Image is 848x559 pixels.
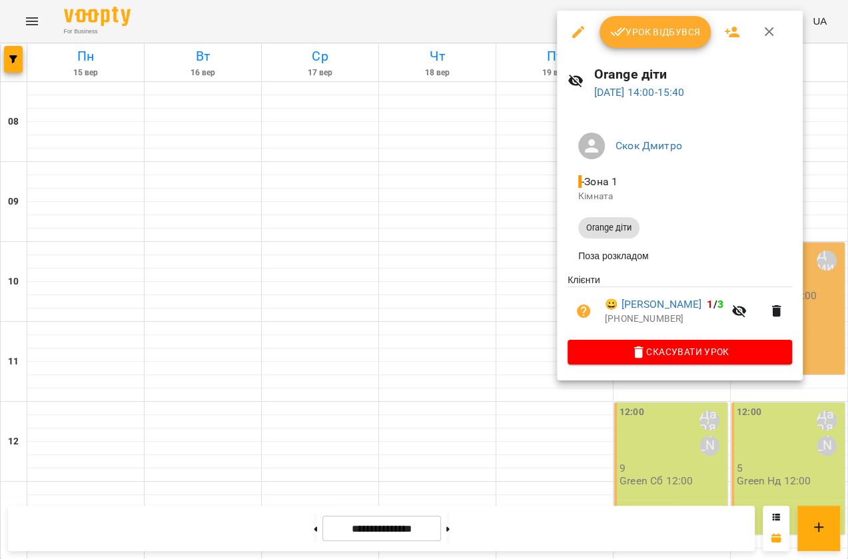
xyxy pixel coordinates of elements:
span: 1 [707,298,713,310]
a: Скок Дмитро [616,139,682,152]
span: Orange діти [578,222,639,234]
a: [DATE] 14:00-15:40 [594,86,685,99]
span: - Зона 1 [578,175,620,188]
span: 3 [717,298,723,310]
button: Урок відбувся [600,16,711,48]
button: Візит ще не сплачено. Додати оплату? [568,295,600,327]
span: Скасувати Урок [578,344,781,360]
p: [PHONE_NUMBER] [605,312,723,326]
ul: Клієнти [568,273,792,340]
li: Поза розкладом [568,244,792,268]
span: Урок відбувся [610,24,701,40]
h6: Orange діти [594,64,793,85]
b: / [707,298,723,310]
button: Скасувати Урок [568,340,792,364]
a: 😀 [PERSON_NAME] [605,296,701,312]
p: Кімната [578,190,781,203]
